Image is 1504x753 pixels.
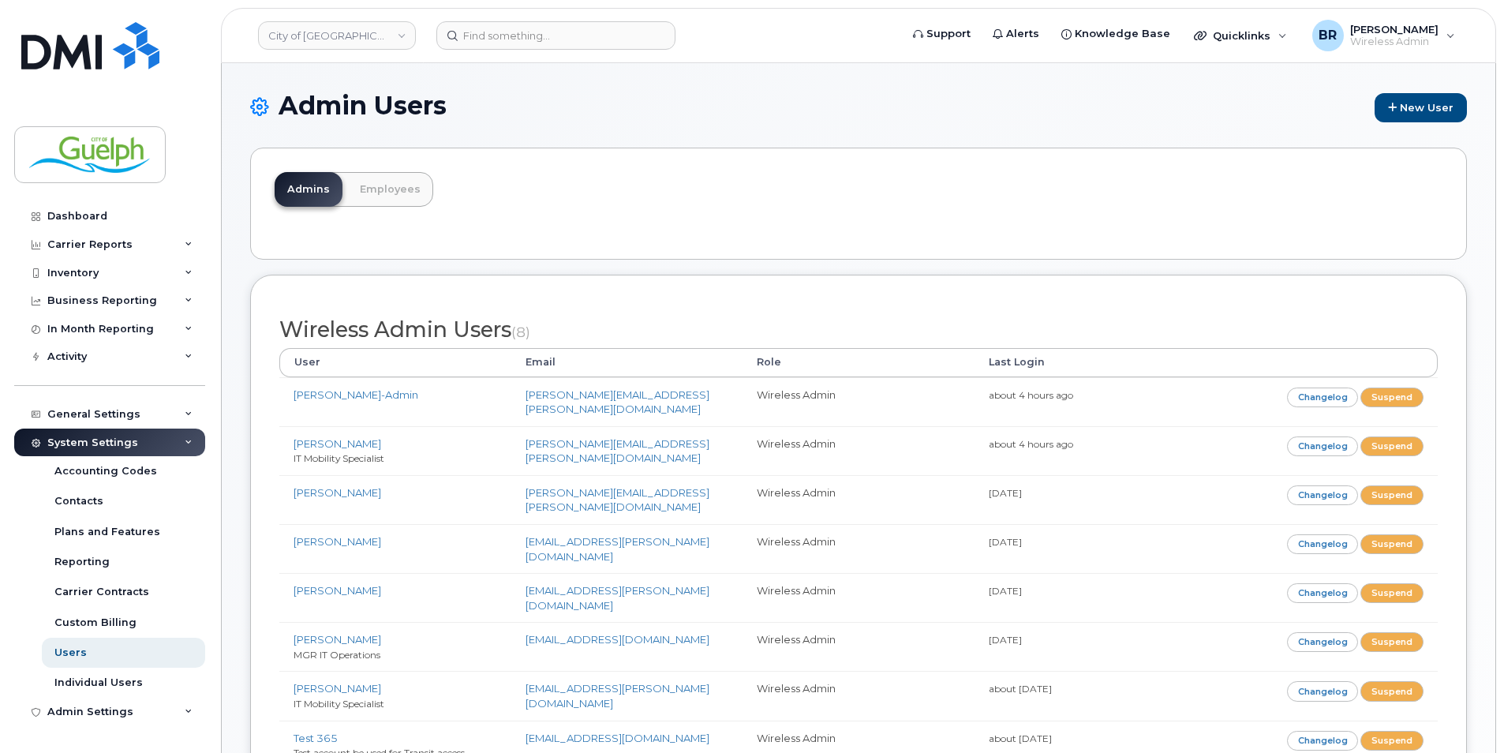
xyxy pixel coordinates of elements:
[294,649,380,661] small: MGR IT Operations
[294,437,381,450] a: [PERSON_NAME]
[347,172,433,207] a: Employees
[743,524,975,573] td: Wireless Admin
[511,324,530,340] small: (8)
[989,634,1022,646] small: [DATE]
[1360,388,1424,407] a: Suspend
[1287,436,1359,456] a: Changelog
[526,732,709,744] a: [EMAIL_ADDRESS][DOMAIN_NAME]
[294,584,381,597] a: [PERSON_NAME]
[279,318,1438,342] h2: Wireless Admin Users
[511,348,743,376] th: Email
[275,172,342,207] a: Admins
[1360,436,1424,456] a: Suspend
[1287,485,1359,505] a: Changelog
[1287,534,1359,554] a: Changelog
[294,633,381,646] a: [PERSON_NAME]
[743,475,975,524] td: Wireless Admin
[1360,534,1424,554] a: Suspend
[526,486,709,514] a: [PERSON_NAME][EMAIL_ADDRESS][PERSON_NAME][DOMAIN_NAME]
[294,682,381,695] a: [PERSON_NAME]
[1360,681,1424,701] a: Suspend
[294,486,381,499] a: [PERSON_NAME]
[1287,388,1359,407] a: Changelog
[526,682,709,710] a: [EMAIL_ADDRESS][PERSON_NAME][DOMAIN_NAME]
[1360,731,1424,751] a: Suspend
[989,732,1052,744] small: about [DATE]
[743,377,975,426] td: Wireless Admin
[1287,681,1359,701] a: Changelog
[279,348,511,376] th: User
[989,585,1022,597] small: [DATE]
[989,536,1022,548] small: [DATE]
[989,438,1073,450] small: about 4 hours ago
[989,487,1022,499] small: [DATE]
[1360,485,1424,505] a: Suspend
[526,535,709,563] a: [EMAIL_ADDRESS][PERSON_NAME][DOMAIN_NAME]
[989,683,1052,695] small: about [DATE]
[526,633,709,646] a: [EMAIL_ADDRESS][DOMAIN_NAME]
[526,584,709,612] a: [EMAIL_ADDRESS][PERSON_NAME][DOMAIN_NAME]
[743,348,975,376] th: Role
[294,535,381,548] a: [PERSON_NAME]
[526,437,709,465] a: [PERSON_NAME][EMAIL_ADDRESS][PERSON_NAME][DOMAIN_NAME]
[1287,731,1359,751] a: Changelog
[294,698,384,710] small: IT Mobility Specialist
[1287,583,1359,603] a: Changelog
[294,452,384,464] small: IT Mobility Specialist
[743,426,975,475] td: Wireless Admin
[526,388,709,416] a: [PERSON_NAME][EMAIL_ADDRESS][PERSON_NAME][DOMAIN_NAME]
[294,732,338,744] a: Test 365
[1287,632,1359,652] a: Changelog
[1375,93,1467,122] a: New User
[743,671,975,720] td: Wireless Admin
[294,388,418,401] a: [PERSON_NAME]-Admin
[743,622,975,671] td: Wireless Admin
[1360,583,1424,603] a: Suspend
[250,92,1467,122] h1: Admin Users
[743,573,975,622] td: Wireless Admin
[1360,632,1424,652] a: Suspend
[989,389,1073,401] small: about 4 hours ago
[975,348,1207,376] th: Last Login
